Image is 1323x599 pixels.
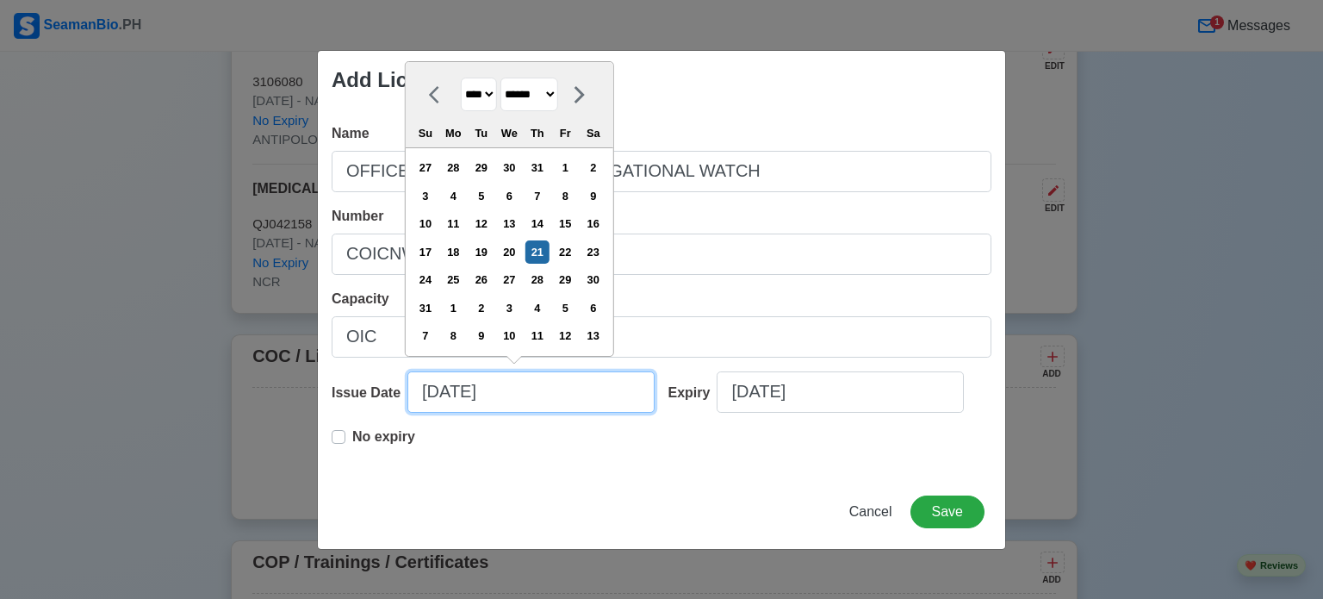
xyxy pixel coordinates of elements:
[413,296,437,320] div: Choose Sunday, August 31st, 2025
[413,268,437,291] div: Choose Sunday, August 24th, 2025
[442,184,465,208] div: Choose Monday, August 4th, 2025
[469,268,493,291] div: Choose Tuesday, August 26th, 2025
[554,296,577,320] div: Choose Friday, September 5th, 2025
[332,151,991,192] input: Ex: National Certificate of Competency
[554,184,577,208] div: Choose Friday, August 8th, 2025
[332,209,383,223] span: Number
[442,240,465,264] div: Choose Monday, August 18th, 2025
[581,212,605,235] div: Choose Saturday, August 16th, 2025
[498,324,521,347] div: Choose Wednesday, September 10th, 2025
[332,234,991,275] input: Ex: EMM1234567890
[498,212,521,235] div: Choose Wednesday, August 13th, 2025
[332,383,407,403] div: Issue Date
[442,296,465,320] div: Choose Monday, September 1st, 2025
[554,156,577,179] div: Choose Friday, August 1st, 2025
[525,184,549,208] div: Choose Thursday, August 7th, 2025
[442,212,465,235] div: Choose Monday, August 11th, 2025
[442,122,465,145] div: Mo
[332,126,370,140] span: Name
[581,296,605,320] div: Choose Saturday, September 6th, 2025
[668,383,717,403] div: Expiry
[581,240,605,264] div: Choose Saturday, August 23rd, 2025
[442,268,465,291] div: Choose Monday, August 25th, 2025
[332,65,455,96] div: Add License
[581,184,605,208] div: Choose Saturday, August 9th, 2025
[413,212,437,235] div: Choose Sunday, August 10th, 2025
[581,156,605,179] div: Choose Saturday, August 2nd, 2025
[498,268,521,291] div: Choose Wednesday, August 27th, 2025
[469,156,493,179] div: Choose Tuesday, July 29th, 2025
[413,184,437,208] div: Choose Sunday, August 3rd, 2025
[352,427,415,447] p: No expiry
[442,324,465,347] div: Choose Monday, September 8th, 2025
[469,240,493,264] div: Choose Tuesday, August 19th, 2025
[469,212,493,235] div: Choose Tuesday, August 12th, 2025
[554,212,577,235] div: Choose Friday, August 15th, 2025
[581,122,605,145] div: Sa
[581,268,605,291] div: Choose Saturday, August 30th, 2025
[469,122,493,145] div: Tu
[525,156,549,179] div: Choose Thursday, July 31st, 2025
[554,122,577,145] div: Fr
[498,240,521,264] div: Choose Wednesday, August 20th, 2025
[525,212,549,235] div: Choose Thursday, August 14th, 2025
[469,184,493,208] div: Choose Tuesday, August 5th, 2025
[838,496,904,528] button: Cancel
[442,156,465,179] div: Choose Monday, July 28th, 2025
[498,156,521,179] div: Choose Wednesday, July 30th, 2025
[469,324,493,347] div: Choose Tuesday, September 9th, 2025
[554,324,577,347] div: Choose Friday, September 12th, 2025
[411,154,607,350] div: month 2025-08
[413,156,437,179] div: Choose Sunday, July 27th, 2025
[498,122,521,145] div: We
[332,316,991,358] input: Ex: Master
[581,324,605,347] div: Choose Saturday, September 13th, 2025
[849,504,892,519] span: Cancel
[469,296,493,320] div: Choose Tuesday, September 2nd, 2025
[554,240,577,264] div: Choose Friday, August 22nd, 2025
[525,296,549,320] div: Choose Thursday, September 4th, 2025
[498,184,521,208] div: Choose Wednesday, August 6th, 2025
[498,296,521,320] div: Choose Wednesday, September 3rd, 2025
[413,240,437,264] div: Choose Sunday, August 17th, 2025
[525,324,549,347] div: Choose Thursday, September 11th, 2025
[525,240,549,264] div: Choose Thursday, August 21st, 2025
[525,268,549,291] div: Choose Thursday, August 28th, 2025
[413,122,437,145] div: Su
[525,122,549,145] div: Th
[554,268,577,291] div: Choose Friday, August 29th, 2025
[332,291,389,306] span: Capacity
[910,496,984,528] button: Save
[413,324,437,347] div: Choose Sunday, September 7th, 2025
